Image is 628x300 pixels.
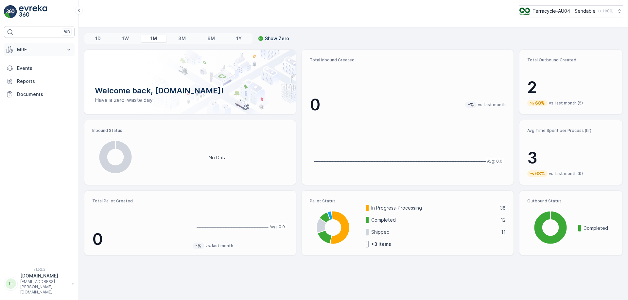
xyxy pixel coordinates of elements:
[6,278,16,289] div: TT
[527,57,615,63] p: Total Outbound Created
[265,35,289,42] p: Show Zero
[4,43,75,56] button: MRF
[371,217,497,223] p: Completed
[20,273,69,279] p: [DOMAIN_NAME]
[4,5,17,18] img: logo
[549,171,583,176] p: vs. last month (9)
[371,241,391,247] p: + 3 items
[195,243,202,249] p: -%
[17,65,72,71] p: Events
[478,102,506,107] p: vs. last month
[598,8,614,14] p: ( +11:00 )
[527,148,615,168] p: 3
[236,35,242,42] p: 1Y
[4,267,75,271] span: v 1.52.2
[371,205,496,211] p: In Progress-Processing
[95,96,286,104] p: Have a zero-waste day
[501,217,506,223] p: 12
[150,35,157,42] p: 1M
[4,62,75,75] a: Events
[371,229,497,235] p: Shipped
[205,243,233,248] p: vs. last month
[95,86,286,96] p: Welcome back, [DOMAIN_NAME]!
[178,35,186,42] p: 3M
[534,170,546,177] p: 63%
[500,205,506,211] p: 38
[19,5,47,18] img: logo_light-DOdMpM7g.png
[63,29,70,35] p: ⌘B
[501,229,506,235] p: 11
[527,128,615,133] p: Avg Time Spent per Process (hr)
[4,88,75,101] a: Documents
[17,46,61,53] p: MRF
[209,154,228,161] p: No Data.
[207,35,215,42] p: 6M
[310,95,321,115] p: 0
[532,8,596,14] p: Terracycle-AU04 - Sendable
[527,198,615,204] p: Outbound Status
[20,279,69,295] p: [EMAIL_ADDRESS][PERSON_NAME][DOMAIN_NAME]
[4,75,75,88] a: Reports
[519,5,623,17] button: Terracycle-AU04 - Sendable(+11:00)
[467,102,475,108] p: -%
[584,225,615,231] p: Completed
[92,198,187,204] p: Total Pallet Created
[92,229,187,249] p: 0
[95,35,101,42] p: 1D
[534,100,546,106] p: 60%
[549,101,583,106] p: vs. last month (5)
[519,8,530,15] img: terracycle_logo.png
[122,35,129,42] p: 1W
[527,78,615,97] p: 2
[310,57,506,63] p: Total Inbound Created
[4,273,75,295] button: TT[DOMAIN_NAME][EMAIL_ADDRESS][PERSON_NAME][DOMAIN_NAME]
[17,78,72,85] p: Reports
[310,198,506,204] p: Pallet Status
[92,128,288,133] p: Inbound Status
[17,91,72,98] p: Documents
